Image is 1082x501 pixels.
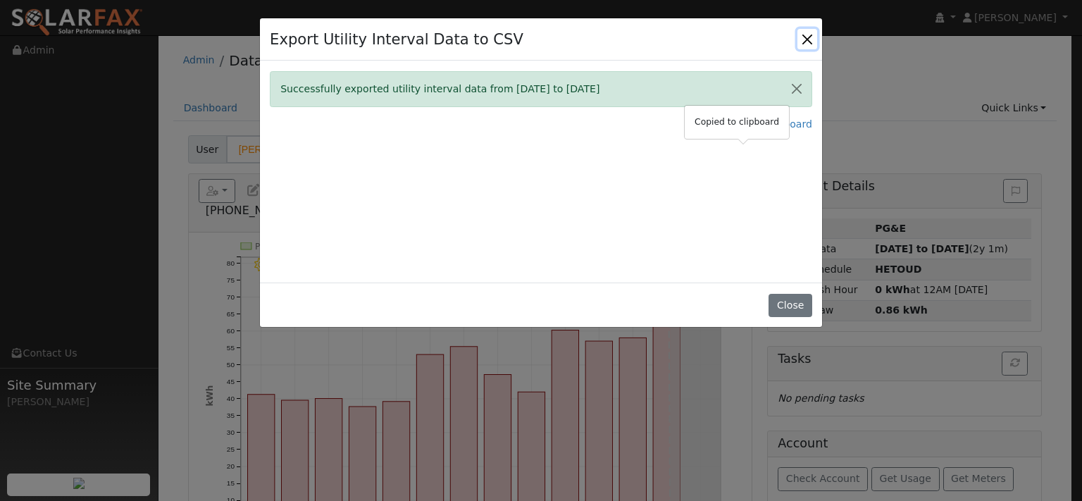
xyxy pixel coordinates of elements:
[769,294,811,318] button: Close
[685,106,789,139] div: Copied to clipboard
[270,28,523,51] h4: Export Utility Interval Data to CSV
[797,29,817,49] button: Close
[270,71,812,107] div: Successfully exported utility interval data from [DATE] to [DATE]
[782,72,811,106] button: Close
